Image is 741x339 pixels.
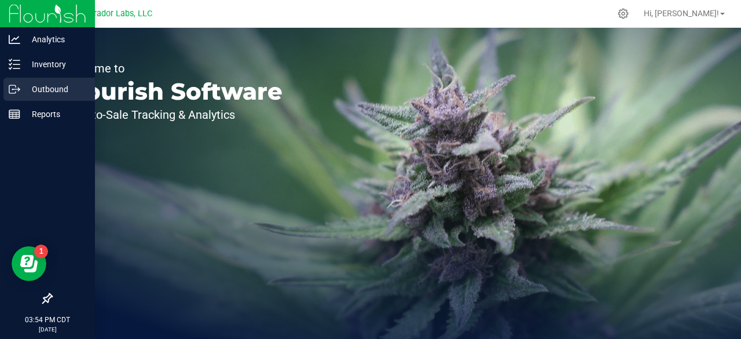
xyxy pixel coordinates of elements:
[9,83,20,95] inline-svg: Outbound
[20,82,90,96] p: Outbound
[63,109,283,121] p: Seed-to-Sale Tracking & Analytics
[12,246,46,281] iframe: Resource center
[84,9,152,19] span: Curador Labs, LLC
[20,32,90,46] p: Analytics
[20,107,90,121] p: Reports
[63,80,283,103] p: Flourish Software
[9,59,20,70] inline-svg: Inventory
[34,245,48,258] iframe: Resource center unread badge
[5,325,90,334] p: [DATE]
[616,8,630,19] div: Manage settings
[9,108,20,120] inline-svg: Reports
[644,9,719,18] span: Hi, [PERSON_NAME]!
[20,57,90,71] p: Inventory
[9,34,20,45] inline-svg: Analytics
[5,315,90,325] p: 03:54 PM CDT
[63,63,283,74] p: Welcome to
